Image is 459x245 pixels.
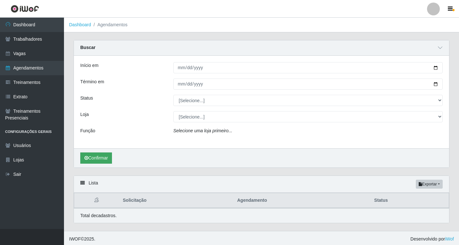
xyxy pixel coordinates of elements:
p: Total de cadastros. [80,212,117,219]
span: Desenvolvido por [410,236,454,242]
a: iWof [445,236,454,241]
th: Status [370,193,449,208]
input: 00/00/0000 [173,78,443,90]
i: Selecione uma loja primeiro... [173,128,232,133]
button: Exportar [416,180,443,189]
th: Solicitação [119,193,233,208]
label: Início em [80,62,99,69]
nav: breadcrumb [64,18,459,32]
label: Loja [80,111,89,118]
span: IWOF [69,236,81,241]
img: CoreUI Logo [11,5,39,13]
input: 00/00/0000 [173,62,443,73]
div: Lista [74,176,449,193]
label: Função [80,127,95,134]
label: Término em [80,78,104,85]
label: Status [80,95,93,102]
th: Agendamento [233,193,370,208]
button: Confirmar [80,152,112,164]
strong: Buscar [80,45,95,50]
li: Agendamentos [91,21,128,28]
span: © 2025 . [69,236,95,242]
a: Dashboard [69,22,91,27]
